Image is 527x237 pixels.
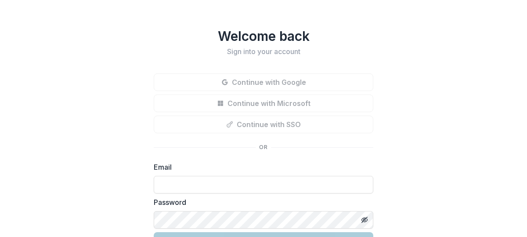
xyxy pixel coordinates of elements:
label: Password [154,197,368,208]
label: Email [154,162,368,172]
h2: Sign into your account [154,47,373,56]
h1: Welcome back [154,28,373,44]
button: Continue with SSO [154,116,373,133]
button: Continue with Google [154,73,373,91]
button: Toggle password visibility [357,213,372,227]
button: Continue with Microsoft [154,95,373,112]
